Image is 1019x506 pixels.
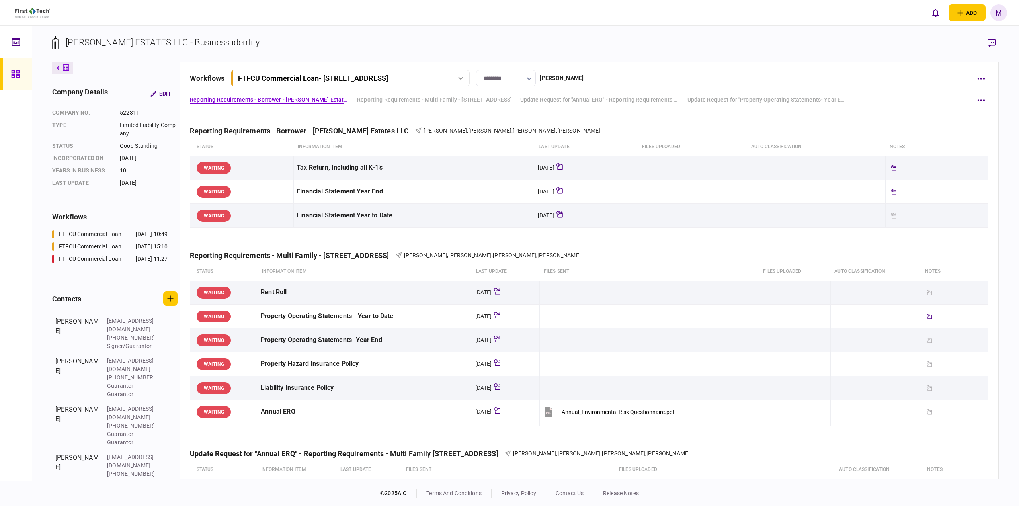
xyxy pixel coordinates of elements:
[107,453,159,470] div: [EMAIL_ADDRESS][DOMAIN_NAME]
[197,358,231,370] div: WAITING
[107,373,159,382] div: [PHONE_NUMBER]
[120,121,178,138] div: Limited Liability Company
[258,262,472,281] th: Information item
[52,179,112,187] div: last update
[475,288,492,296] div: [DATE]
[558,450,601,457] span: [PERSON_NAME]
[927,4,944,21] button: open notifications list
[493,252,536,258] span: [PERSON_NAME]
[536,252,537,258] span: ,
[120,179,178,187] div: [DATE]
[107,430,159,438] div: Guarantor
[645,450,646,457] span: ,
[990,4,1007,21] button: M
[107,422,159,430] div: [PHONE_NUMBER]
[52,142,112,150] div: status
[120,109,178,117] div: 522311
[357,96,512,104] a: Reporting Requirements - Multi Family - [STREET_ADDRESS]
[297,207,532,225] div: Financial Statement Year to Date
[197,311,231,322] div: WAITING
[297,183,532,201] div: Financial Statement Year End
[136,242,168,251] div: [DATE] 15:10
[55,453,99,495] div: [PERSON_NAME]
[492,252,493,258] span: ,
[120,142,178,150] div: Good Standing
[190,96,349,104] a: Reporting Requirements - Borrower - [PERSON_NAME] Estates LLC
[475,360,492,368] div: [DATE]
[949,4,986,21] button: open adding identity options
[52,154,112,162] div: incorporated on
[107,342,159,350] div: Signer/Guarantor
[475,336,492,344] div: [DATE]
[424,127,467,134] span: [PERSON_NAME]
[336,461,402,479] th: last update
[55,317,99,350] div: [PERSON_NAME]
[190,262,258,281] th: status
[886,138,941,156] th: notes
[426,490,482,496] a: terms and conditions
[380,489,417,498] div: © 2025 AIO
[557,127,601,134] span: [PERSON_NAME]
[475,312,492,320] div: [DATE]
[888,163,899,173] div: Tickler available
[513,127,556,134] span: [PERSON_NAME]
[52,293,81,304] div: contacts
[59,242,121,251] div: FTFCU Commercial Loan
[52,211,178,222] div: workflows
[197,186,231,198] div: WAITING
[924,311,935,322] div: Tickler available
[615,461,835,479] th: Files uploaded
[646,450,690,457] span: [PERSON_NAME]
[261,355,469,373] div: Property Hazard Insurance Policy
[556,450,557,457] span: ,
[602,450,645,457] span: [PERSON_NAME]
[257,461,336,479] th: Information item
[197,406,231,418] div: WAITING
[468,127,511,134] span: [PERSON_NAME]
[540,74,584,82] div: [PERSON_NAME]
[52,230,168,238] a: FTFCU Commercial Loan[DATE] 10:49
[136,255,168,263] div: [DATE] 11:27
[144,86,178,101] button: Edit
[197,287,231,299] div: WAITING
[513,450,556,457] span: [PERSON_NAME]
[511,127,513,134] span: ,
[402,461,615,479] th: files sent
[687,96,847,104] a: Update Request for "Property Operating Statements- Year End" - Reporting Requirements - Multi Fam...
[190,461,257,479] th: status
[107,382,159,390] div: Guarantor
[197,382,231,394] div: WAITING
[59,230,121,238] div: FTFCU Commercial Loan
[66,36,260,49] div: [PERSON_NAME] ESTATES LLC - Business identity
[294,138,535,156] th: Information item
[197,210,231,222] div: WAITING
[261,331,469,349] div: Property Operating Statements- Year End
[190,449,505,458] div: Update Request for "Annual ERQ" - Reporting Requirements - Multi Family [STREET_ADDRESS]
[924,359,935,369] div: Updated document requested
[562,409,675,415] div: Annual_Environmental Risk Questionnaire.pdf
[538,211,554,219] div: [DATE]
[120,166,178,175] div: 10
[197,162,231,174] div: WAITING
[52,109,112,117] div: company no.
[52,255,168,263] a: FTFCU Commercial Loan[DATE] 11:27
[261,403,469,421] div: Annual ERQ
[59,255,121,263] div: FTFCU Commercial Loan
[924,407,935,417] div: Updated document requested
[924,335,935,346] div: Updated document requested
[535,138,638,156] th: last update
[924,287,935,298] div: Updated document requested
[190,127,415,135] div: Reporting Requirements - Borrower - [PERSON_NAME] Estates LLC
[55,405,99,447] div: [PERSON_NAME]
[888,211,899,221] div: Updated document requested
[888,187,899,197] div: Tickler available
[467,127,468,134] span: ,
[261,283,469,301] div: Rent Roll
[537,252,581,258] span: [PERSON_NAME]
[197,334,231,346] div: WAITING
[923,461,958,479] th: notes
[261,307,469,325] div: Property Operating Statements - Year to Date
[603,490,639,496] a: release notes
[556,490,584,496] a: contact us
